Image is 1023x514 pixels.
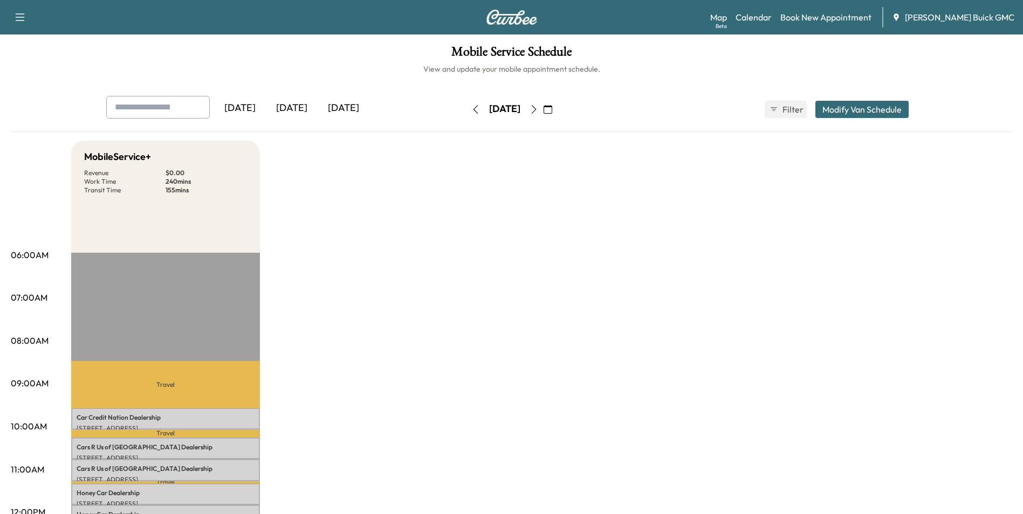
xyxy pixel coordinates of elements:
p: 240 mins [166,177,247,186]
p: 06:00AM [11,248,49,261]
p: Cars R Us of [GEOGRAPHIC_DATA] Dealership [77,464,255,473]
p: Car Credit Nation Dealership [77,413,255,422]
p: 10:00AM [11,420,47,433]
h6: View and update your mobile appointment schedule. [11,64,1012,74]
p: $ 0.00 [166,169,247,177]
p: Travel [71,429,260,437]
p: Work Time [84,177,166,186]
div: [DATE] [489,102,520,116]
p: 11:00AM [11,463,44,476]
button: Modify Van Schedule [815,101,909,118]
p: [STREET_ADDRESS] [77,499,255,508]
img: Curbee Logo [486,10,538,25]
p: 09:00AM [11,377,49,390]
p: Travel [71,481,260,483]
p: Revenue [84,169,166,177]
p: 07:00AM [11,291,47,304]
p: 08:00AM [11,334,49,347]
p: [STREET_ADDRESS] [77,424,255,433]
p: Travel [71,361,260,407]
p: 155 mins [166,186,247,195]
h1: Mobile Service Schedule [11,45,1012,64]
div: Beta [716,22,727,30]
div: [DATE] [318,96,369,121]
button: Filter [765,101,807,118]
p: [STREET_ADDRESS] [77,454,255,462]
h5: MobileService+ [84,149,151,164]
p: Cars R Us of [GEOGRAPHIC_DATA] Dealership [77,443,255,452]
p: Honey Car Dealership [77,489,255,497]
p: [STREET_ADDRESS] [77,475,255,484]
span: [PERSON_NAME] Buick GMC [905,11,1014,24]
a: MapBeta [710,11,727,24]
a: Book New Appointment [780,11,871,24]
p: Transit Time [84,186,166,195]
span: Filter [782,103,802,116]
div: [DATE] [266,96,318,121]
div: [DATE] [214,96,266,121]
a: Calendar [736,11,772,24]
